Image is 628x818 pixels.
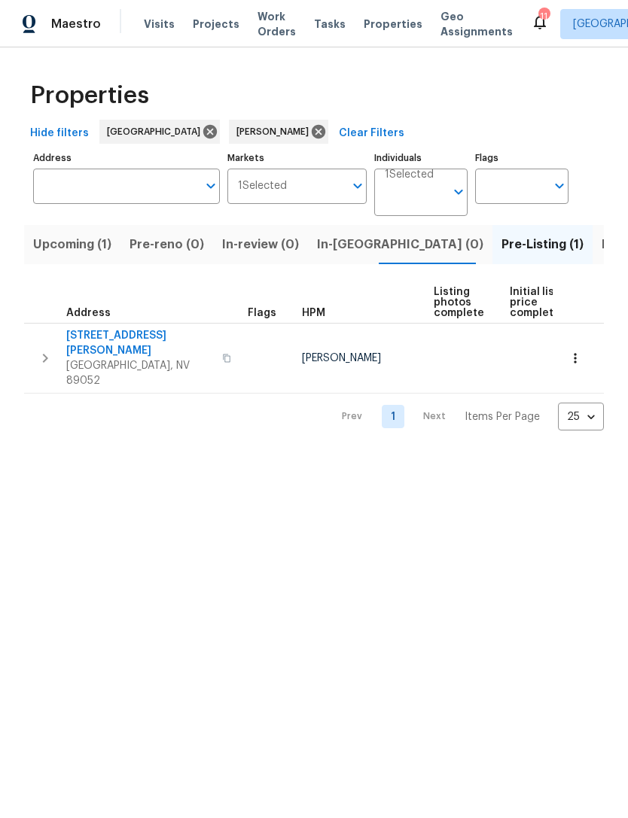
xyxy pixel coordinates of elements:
[33,234,111,255] span: Upcoming (1)
[339,124,404,143] span: Clear Filters
[238,180,287,193] span: 1 Selected
[434,287,484,318] span: Listing photos complete
[501,234,584,255] span: Pre-Listing (1)
[347,175,368,196] button: Open
[364,17,422,32] span: Properties
[382,405,404,428] a: Goto page 1
[30,88,149,103] span: Properties
[374,154,468,163] label: Individuals
[314,19,346,29] span: Tasks
[200,175,221,196] button: Open
[328,403,604,430] nav: Pagination Navigation
[193,17,239,32] span: Projects
[558,397,604,436] div: 25
[33,154,220,163] label: Address
[227,154,367,163] label: Markets
[66,328,213,358] span: [STREET_ADDRESS][PERSON_NAME]
[30,124,89,143] span: Hide filters
[258,9,296,39] span: Work Orders
[130,234,204,255] span: Pre-reno (0)
[441,9,513,39] span: Geo Assignments
[66,308,111,318] span: Address
[448,181,469,202] button: Open
[465,409,540,424] p: Items Per Page
[510,287,560,318] span: Initial list price complete
[385,169,434,181] span: 1 Selected
[538,9,549,24] div: 11
[302,308,325,318] span: HPM
[475,154,569,163] label: Flags
[222,234,299,255] span: In-review (0)
[51,17,101,32] span: Maestro
[302,353,381,363] span: [PERSON_NAME]
[248,308,276,318] span: Flags
[549,175,570,196] button: Open
[236,124,315,139] span: [PERSON_NAME]
[99,120,220,144] div: [GEOGRAPHIC_DATA]
[144,17,175,32] span: Visits
[107,124,206,139] span: [GEOGRAPHIC_DATA]
[229,120,328,144] div: [PERSON_NAME]
[333,120,410,147] button: Clear Filters
[24,120,95,147] button: Hide filters
[66,358,213,388] span: [GEOGRAPHIC_DATA], NV 89052
[317,234,483,255] span: In-[GEOGRAPHIC_DATA] (0)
